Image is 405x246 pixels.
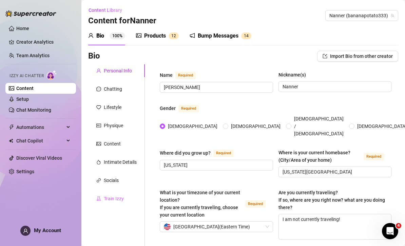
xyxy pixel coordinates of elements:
input: Name [164,84,268,91]
span: Required [178,105,199,112]
span: user [88,33,94,38]
span: Required [364,153,384,160]
span: [DEMOGRAPHIC_DATA] [228,122,283,130]
input: Where did you grow up? [164,161,268,169]
span: My Account [34,227,61,233]
a: Team Analytics [16,53,50,58]
span: heart [96,105,101,110]
label: Gender [160,104,206,112]
span: [GEOGRAPHIC_DATA] ( Eastern Time ) [173,222,250,232]
div: Content [104,140,121,148]
div: Socials [104,177,119,184]
sup: 12 [169,32,179,39]
span: [DEMOGRAPHIC_DATA] [165,122,220,130]
span: fire [96,160,101,164]
span: team [390,14,394,18]
span: Izzy AI Chatter [9,73,44,79]
span: 1 [244,33,246,38]
span: What is your timezone of your current location? If you are currently traveling, choose your curre... [160,190,240,218]
span: notification [190,33,195,38]
a: Discover Viral Videos [16,155,62,161]
a: Settings [16,169,34,174]
span: 4 [396,223,401,228]
img: Chat Copilot [9,138,13,143]
a: Chat Monitoring [16,107,51,113]
span: link [96,178,101,183]
h3: Bio [88,51,100,62]
div: Bump Messages [198,32,238,40]
span: 2 [174,33,176,38]
label: Where did you grow up? [160,149,241,157]
sup: 100% [110,32,125,39]
div: Bio [96,32,104,40]
h3: Content for Nanner [88,16,156,26]
button: Import Bio from other creator [317,51,398,62]
button: Content Library [88,5,128,16]
textarea: I am not currently traveling! [279,214,391,239]
div: Products [144,32,166,40]
span: Chat Copilot [16,135,64,146]
span: Are you currently traveling? If so, where are you right now? what are you doing there? [278,190,385,210]
label: Name [160,71,203,79]
input: Nickname(s) [283,83,386,90]
span: picture [96,141,101,146]
label: Where is your current homebase? (City/Area of your home) [278,149,392,164]
a: Home [16,26,29,31]
span: Automations [16,122,64,133]
span: picture [136,33,141,38]
span: 4 [246,33,249,38]
div: Gender [160,105,176,112]
div: Physique [104,122,123,129]
div: Train Izzy [104,195,124,202]
a: Content [16,86,34,91]
input: Where is your current homebase? (City/Area of your home) [283,168,386,176]
div: Nickname(s) [278,71,306,79]
span: message [96,87,101,91]
span: 1 [171,33,174,38]
img: us [164,223,171,230]
div: Intimate Details [104,158,137,166]
span: Import Bio from other creator [330,53,393,59]
div: Where did you grow up? [160,149,211,157]
span: [DEMOGRAPHIC_DATA] / [DEMOGRAPHIC_DATA] [291,115,346,137]
a: Setup [16,96,29,102]
span: Required [213,150,234,157]
span: import [323,54,327,59]
img: logo-BBDzfeDw.svg [5,10,56,17]
img: AI Chatter [46,70,57,80]
div: Personal Info [104,67,132,74]
span: idcard [96,123,101,128]
span: user [96,68,101,73]
span: user [23,228,28,233]
iframe: Intercom live chat [382,223,398,239]
span: Required [245,200,266,208]
span: Content Library [89,7,122,13]
sup: 14 [241,32,251,39]
label: Nickname(s) [278,71,311,79]
a: Creator Analytics [16,37,71,47]
div: Where is your current homebase? (City/Area of your home) [278,149,361,164]
div: Lifestyle [104,104,121,111]
span: experiment [96,196,101,201]
div: Chatting [104,85,122,93]
span: Required [175,72,196,79]
span: thunderbolt [9,125,14,130]
div: Name [160,71,173,79]
span: Nanner (bananapotato333) [329,10,394,21]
